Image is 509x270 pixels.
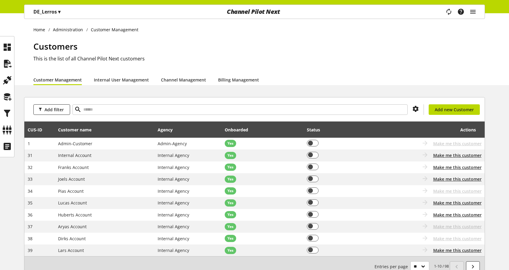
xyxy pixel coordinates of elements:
a: Billing Management [218,77,259,83]
span: Make me this customer [433,188,482,194]
span: 39 [28,247,32,253]
span: Add new Customer [435,106,474,113]
a: Customer Management [33,77,82,83]
span: Dirks Account [58,236,86,241]
span: Yes [227,176,233,182]
span: Internal Agency [158,224,189,229]
span: Make me this customer [433,223,482,230]
span: Internal Agency [158,164,189,170]
span: 37 [28,224,32,229]
a: Channel Management [161,77,206,83]
a: Internal User Management [94,77,149,83]
span: ▾ [58,8,60,15]
span: Add filter [45,106,64,113]
span: Internal Agency [158,236,189,241]
button: Make me this customer [433,212,482,218]
button: Make me this customer [433,200,482,206]
span: Pias Account [58,188,84,194]
span: Make me this customer [433,140,482,147]
span: 34 [28,188,32,194]
span: Lars Account [58,247,84,253]
span: Yes [227,153,233,158]
p: DE_Lerros [33,8,60,15]
span: Aryas Account [58,224,87,229]
span: Yes [227,224,233,229]
a: Home [33,26,48,33]
nav: main navigation [24,5,485,19]
span: Yes [227,164,233,170]
span: Internal Agency [158,176,189,182]
a: Administration [50,26,86,33]
span: Admin-Customer [58,141,92,146]
span: 35 [28,200,32,206]
span: Yes [227,188,233,194]
div: Agency [158,127,179,133]
span: Internal Agency [158,212,189,218]
span: 1 [28,141,30,146]
span: Yes [227,200,233,206]
span: Customers [33,41,78,52]
span: 31 [28,152,32,158]
a: Add new Customer [429,104,480,115]
div: Actions [371,124,476,136]
button: Add filter [33,104,70,115]
span: Yes [227,236,233,241]
span: Yes [227,141,233,146]
span: Internal Agency [158,188,189,194]
span: Internal Account [58,152,91,158]
span: Franks Account [58,164,89,170]
div: Status [307,127,326,133]
div: CUS-⁠ID [28,127,48,133]
span: Make me this customer [433,235,482,242]
button: Make me this customer [433,164,482,170]
div: Onboarded [225,127,254,133]
span: 33 [28,176,32,182]
div: Customer name [58,127,97,133]
span: Internal Agency [158,247,189,253]
span: Joels Account [58,176,85,182]
span: 32 [28,164,32,170]
span: 38 [28,236,32,241]
button: Make me this customer [433,247,482,253]
span: Lucas Account [58,200,87,206]
button: Make me this customer [433,176,482,182]
span: Yes [227,212,233,217]
button: Make me this customer [433,152,482,158]
span: Internal Agency [158,152,189,158]
span: Huberts Account [58,212,92,218]
span: Admin-Agency [158,141,187,146]
span: 36 [28,212,32,218]
span: Yes [227,248,233,253]
span: Entries per page [375,263,410,270]
h2: This is the list of all Channel Pilot Next customers [33,55,485,62]
span: Internal Agency [158,200,189,206]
